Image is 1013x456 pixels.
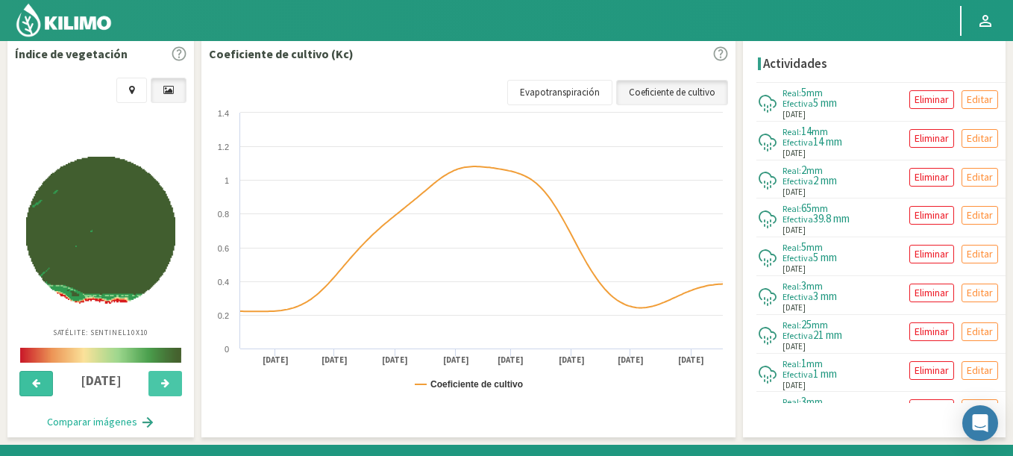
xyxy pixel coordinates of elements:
[962,206,998,225] button: Editar
[962,405,998,441] div: Open Intercom Messenger
[218,244,229,253] text: 0.6
[20,348,181,363] img: scale
[678,355,704,366] text: [DATE]
[783,147,806,160] span: [DATE]
[915,323,949,340] p: Eliminar
[909,284,954,302] button: Eliminar
[783,224,806,237] span: [DATE]
[967,246,993,263] p: Editar
[783,291,813,302] span: Efectiva
[915,400,949,417] p: Eliminar
[218,311,229,320] text: 0.2
[806,279,823,293] span: mm
[783,281,801,292] span: Real:
[15,2,113,38] img: Kilimo
[53,327,149,338] p: Satélite: Sentinel
[382,355,408,366] text: [DATE]
[783,358,801,369] span: Real:
[806,395,823,408] span: mm
[915,207,949,224] p: Eliminar
[801,201,812,215] span: 65
[618,355,644,366] text: [DATE]
[783,98,813,109] span: Efectiva
[909,399,954,418] button: Eliminar
[967,207,993,224] p: Editar
[783,137,813,148] span: Efectiva
[263,355,289,366] text: [DATE]
[962,129,998,148] button: Editar
[127,328,149,337] span: 10X10
[909,322,954,341] button: Eliminar
[806,86,823,99] span: mm
[15,45,128,63] p: Índice de vegetación
[915,91,949,108] p: Eliminar
[962,361,998,380] button: Editar
[967,169,993,186] p: Editar
[909,129,954,148] button: Eliminar
[962,399,998,418] button: Editar
[783,186,806,199] span: [DATE]
[915,362,949,379] p: Eliminar
[962,168,998,187] button: Editar
[783,108,806,121] span: [DATE]
[801,240,806,254] span: 5
[783,252,813,263] span: Efectiva
[962,322,998,341] button: Editar
[813,366,837,381] span: 1 mm
[783,340,806,353] span: [DATE]
[783,175,813,187] span: Efectiva
[801,356,806,370] span: 1
[801,394,806,408] span: 3
[806,357,823,370] span: mm
[967,323,993,340] p: Editar
[783,203,801,214] span: Real:
[616,80,728,105] a: Coeficiente de cultivo
[225,176,229,185] text: 1
[962,90,998,109] button: Editar
[909,245,954,263] button: Eliminar
[806,163,823,177] span: mm
[801,85,806,99] span: 5
[218,109,229,118] text: 1.4
[507,80,612,105] a: Evapotranspiración
[812,125,828,138] span: mm
[967,91,993,108] p: Editar
[801,278,806,293] span: 3
[783,379,806,392] span: [DATE]
[783,165,801,176] span: Real:
[209,45,354,63] p: Coeficiente de cultivo (Kc)
[915,130,949,147] p: Eliminar
[32,407,170,437] button: Comparar imágenes
[430,379,523,390] text: Coeficiente de cultivo
[813,211,850,225] span: 39.8 mm
[218,210,229,219] text: 0.8
[783,126,801,137] span: Real:
[218,143,229,152] text: 1.2
[915,169,949,186] p: Eliminar
[909,206,954,225] button: Eliminar
[322,355,348,366] text: [DATE]
[813,289,837,303] span: 3 mm
[783,242,801,253] span: Real:
[915,284,949,302] p: Eliminar
[962,284,998,302] button: Editar
[813,328,842,342] span: 21 mm
[783,330,813,341] span: Efectiva
[783,369,813,380] span: Efectiva
[967,130,993,147] p: Editar
[763,57,827,71] h4: Actividades
[783,396,801,407] span: Real:
[26,157,175,306] img: 04dd7ae4-480c-4759-92ea-bafded43eff3_-_sentinel_-_2025-03-18.png
[498,355,524,366] text: [DATE]
[783,263,806,275] span: [DATE]
[812,318,828,331] span: mm
[967,284,993,302] p: Editar
[218,278,229,287] text: 0.4
[62,373,140,388] h4: [DATE]
[813,134,842,149] span: 14 mm
[915,246,949,263] p: Eliminar
[812,202,828,215] span: mm
[225,345,229,354] text: 0
[813,250,837,264] span: 5 mm
[783,319,801,331] span: Real:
